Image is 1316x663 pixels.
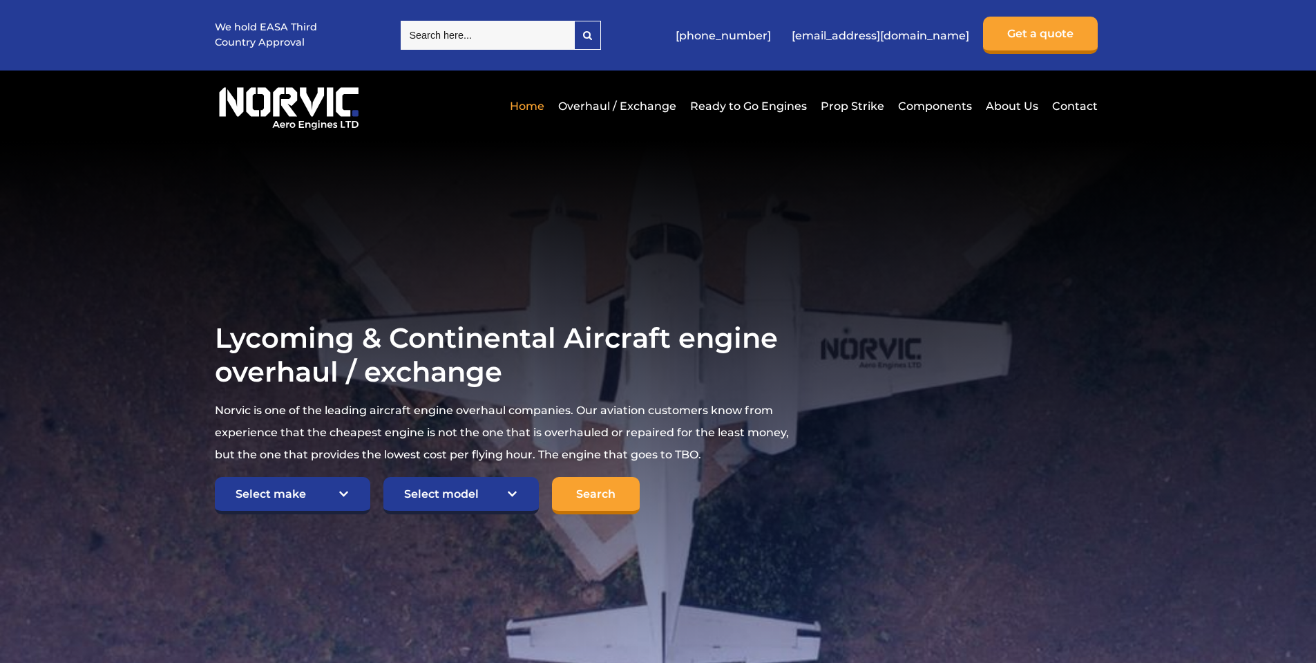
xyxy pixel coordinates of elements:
a: Prop Strike [817,89,888,123]
a: Get a quote [983,17,1098,54]
p: We hold EASA Third Country Approval [215,20,318,50]
input: Search [552,477,640,514]
p: Norvic is one of the leading aircraft engine overhaul companies. Our aviation customers know from... [215,400,791,466]
a: [EMAIL_ADDRESS][DOMAIN_NAME] [785,19,976,53]
img: Norvic Aero Engines logo [215,81,363,131]
h1: Lycoming & Continental Aircraft engine overhaul / exchange [215,321,791,389]
a: Home [506,89,548,123]
a: [PHONE_NUMBER] [669,19,778,53]
a: Ready to Go Engines [687,89,810,123]
input: Search here... [401,21,574,50]
a: Components [895,89,975,123]
a: Overhaul / Exchange [555,89,680,123]
a: About Us [982,89,1042,123]
a: Contact [1049,89,1098,123]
